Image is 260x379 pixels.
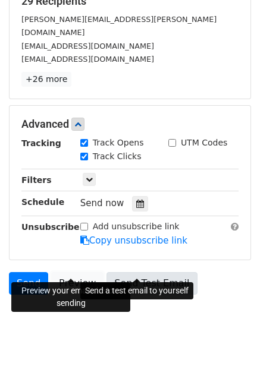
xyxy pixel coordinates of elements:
[201,322,260,379] iframe: Chat Widget
[21,42,154,50] small: [EMAIL_ADDRESS][DOMAIN_NAME]
[93,150,142,163] label: Track Clicks
[80,198,124,209] span: Send now
[21,15,217,37] small: [PERSON_NAME][EMAIL_ADDRESS][PERSON_NAME][DOMAIN_NAME]
[106,272,197,295] a: Send Test Email
[51,272,104,295] a: Preview
[93,220,180,233] label: Add unsubscribe link
[21,55,154,64] small: [EMAIL_ADDRESS][DOMAIN_NAME]
[21,138,61,148] strong: Tracking
[21,222,80,232] strong: Unsubscribe
[21,197,64,207] strong: Schedule
[80,235,187,246] a: Copy unsubscribe link
[181,137,227,149] label: UTM Codes
[80,282,193,299] div: Send a test email to yourself
[21,118,239,131] h5: Advanced
[9,272,48,295] a: Send
[21,175,52,185] strong: Filters
[11,282,130,312] div: Preview your emails before sending
[93,137,144,149] label: Track Opens
[21,72,71,87] a: +26 more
